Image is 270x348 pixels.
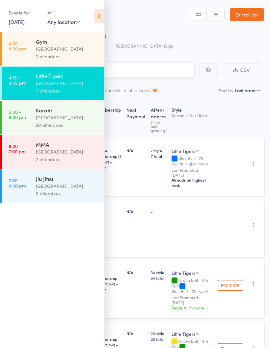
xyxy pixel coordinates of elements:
div: Blue Belt - 7th Kyu [172,156,212,166]
div: [GEOGRAPHIC_DATA] [36,114,99,121]
span: 7 style [151,148,166,153]
div: Style [169,103,214,136]
div: Last name [235,87,257,94]
div: Events for [9,7,41,18]
div: 2 attendees [36,53,99,60]
span: 25 total [151,336,166,342]
span: 7 total [151,153,166,159]
div: 30 attendees [36,121,99,129]
button: Promote [217,280,243,291]
div: 7 attendees [36,87,99,95]
div: 7 attendees [36,156,99,163]
div: Ready to Promote [172,305,212,310]
div: N/A [126,331,146,336]
div: N/A [126,209,146,214]
div: Little Tigers [172,270,195,276]
div: Blue Belt - 7th Kyu [172,289,205,293]
div: [GEOGRAPHIC_DATA] [36,79,99,87]
div: Already on highest rank [172,177,212,188]
div: 92 [152,88,158,93]
div: Atten­dances [148,103,169,136]
div: - [151,209,166,214]
div: since last grading [151,120,166,132]
span: 25 style [151,331,166,336]
div: [GEOGRAPHIC_DATA] [36,148,99,156]
div: Membership [92,103,124,136]
div: Silver Membership (2 Days pw) - Family [94,270,121,292]
div: [GEOGRAPHIC_DATA] [36,45,99,53]
a: 4:00 -8:00 pmGym[GEOGRAPHIC_DATA]2 attendees [2,32,104,66]
button: Other students in Little Tigers92 [91,85,158,100]
span: 34 total [151,275,166,281]
button: CSV [223,63,260,77]
div: N/A [126,270,146,275]
span: No higher ranks [179,161,208,166]
time: 6:00 - 7:00 pm [9,143,26,154]
a: 4:15 -4:45 pmLittle Tigers[GEOGRAPHIC_DATA]7 attendees [2,67,104,100]
span: 34 style [151,270,166,275]
div: Current / Next Rank [172,113,212,117]
a: 6:00 -7:00 pmMMA[GEOGRAPHIC_DATA]7 attendees [2,135,104,169]
small: Last Promoted: [DATE] [172,168,212,177]
a: [DATE] [9,18,25,25]
div: 5 attendees [36,190,99,197]
div: At [47,7,80,18]
div: Bronze Membership (1 Day pw) - Family [94,148,121,170]
small: Last Promoted: [DATE] [172,295,212,305]
time: 5:00 - 6:00 pm [9,109,26,120]
div: [GEOGRAPHIC_DATA] [36,182,99,190]
div: Karate [36,106,99,114]
span: [GEOGRAPHIC_DATA] Dojo [116,43,174,49]
time: 7:00 - 8:00 pm [9,178,26,188]
div: Little Tigers [172,331,195,337]
label: Sort by [219,87,233,94]
a: Exit roll call [230,8,264,21]
div: Any location [47,18,80,25]
div: MMA [36,141,99,148]
time: 4:15 - 4:45 pm [9,75,26,85]
div: N/A [126,148,146,153]
div: Next Payment [124,103,148,136]
div: Little Tigers [172,148,195,154]
div: Little Tigers [36,72,99,79]
div: Jiu Jitsu [36,175,99,182]
div: Green Belt - 8th Kyu [172,278,212,293]
a: 5:00 -6:00 pmKarate[GEOGRAPHIC_DATA]30 attendees [2,101,104,134]
time: 4:00 - 8:00 pm [9,41,26,51]
div: Gym [36,38,99,45]
a: 7:00 -8:00 pmJiu Jitsu[GEOGRAPHIC_DATA]5 attendees [2,169,104,203]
